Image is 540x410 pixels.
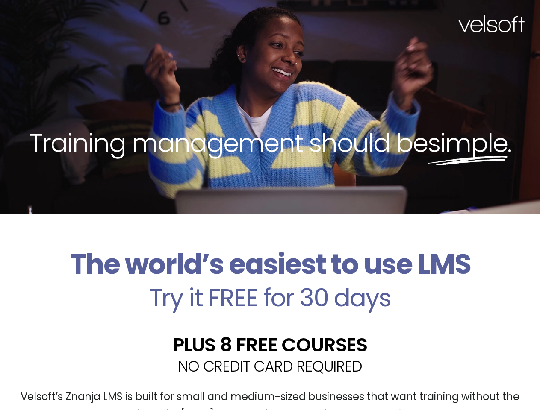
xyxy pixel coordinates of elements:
h2: NO CREDIT CARD REQUIRED [6,359,534,374]
h2: The world’s easiest to use LMS [6,248,534,281]
span: simple [428,125,508,161]
h2: Training management should be . [15,126,525,160]
h2: Try it FREE for 30 days [6,285,534,310]
h2: PLUS 8 FREE COURSES [6,335,534,354]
